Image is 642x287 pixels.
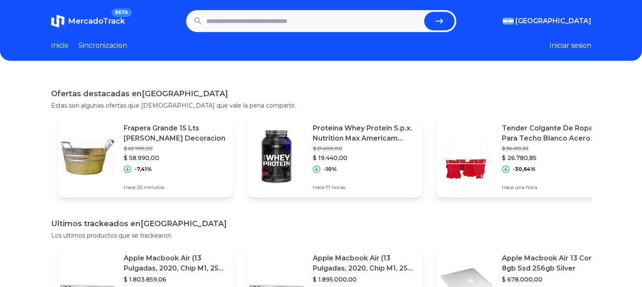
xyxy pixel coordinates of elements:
[51,231,591,240] p: Los ultimos productos que se trackearon.
[51,218,591,230] h1: Ultimos trackeados en [GEOGRAPHIC_DATA]
[436,127,495,187] img: Featured image
[51,41,68,51] a: Inicio
[51,101,591,110] p: Estas son algunas ofertas que [DEMOGRAPHIC_DATA] que vale la pena compartir.
[503,18,514,24] img: Argentina
[124,123,227,143] p: Frapera Grande 15 Lts [PERSON_NAME] Decoracion
[247,116,423,198] a: Featured imageProteina Whey Protein S.p.x. Nutrition Max Americam Style$ 21.600,00$ 19.440,00-10%...
[550,41,591,51] button: Iniciar sesion
[313,253,416,273] p: Apple Macbook Air (13 Pulgadas, 2020, Chip M1, 256 Gb De Ssd, 8 Gb De Ram) - Plata
[51,14,65,28] img: MercadoTrack
[436,116,612,198] a: Featured imageTender Colgante De Ropa Para Techo Blanco Acero 90x56cm$ 38.613,33$ 26.780,85-30,64...
[502,154,605,162] p: $ 26.780,85
[79,41,127,51] a: Sincronizacion
[247,127,306,187] img: Featured image
[513,166,536,173] p: -30,64%
[124,275,227,284] p: $ 1.803.859,06
[502,184,605,191] p: Hace una hora
[324,166,337,173] p: -10%
[51,88,591,100] h1: Ofertas destacadas en [GEOGRAPHIC_DATA]
[313,145,416,152] p: $ 21.600,00
[58,116,233,198] a: Featured imageFrapera Grande 15 Lts [PERSON_NAME] Decoracion$ 63.709,20$ 58.990,00-7,41%Hace 25 m...
[135,166,152,173] p: -7,41%
[124,253,227,273] p: Apple Macbook Air (13 Pulgadas, 2020, Chip M1, 256 Gb De Ssd, 8 Gb De Ram) - Plata
[502,253,605,273] p: Apple Macbook Air 13 Core I5 8gb Ssd 256gb Silver
[124,184,227,191] p: Hace 25 minutos
[313,275,416,284] p: $ 1.895.000,00
[313,154,416,162] p: $ 19.440,00
[68,16,125,26] span: MercadoTrack
[515,16,591,26] span: [GEOGRAPHIC_DATA]
[502,275,605,284] p: $ 678.000,00
[124,154,227,162] p: $ 58.990,00
[51,14,125,28] a: MercadoTrackBETA
[313,123,416,143] p: Proteina Whey Protein S.p.x. Nutrition Max Americam Style
[111,8,131,17] span: BETA
[503,16,591,26] button: [GEOGRAPHIC_DATA]
[313,184,416,191] p: Hace 17 horas
[58,127,117,187] img: Featured image
[502,145,605,152] p: $ 38.613,33
[502,123,605,143] p: Tender Colgante De Ropa Para Techo Blanco Acero 90x56cm
[124,145,227,152] p: $ 63.709,20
